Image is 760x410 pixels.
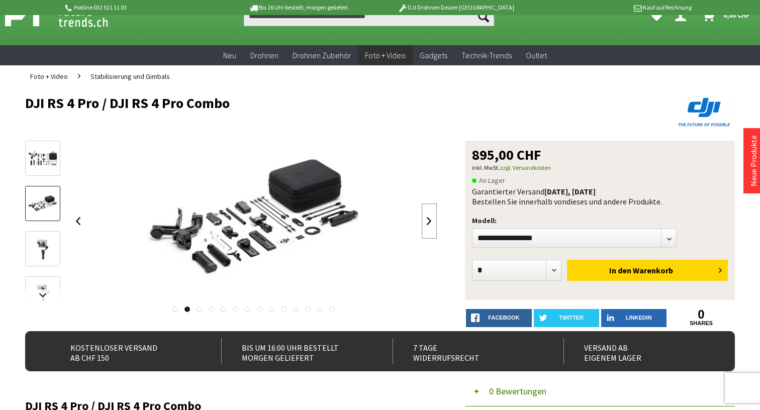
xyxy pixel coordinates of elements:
[293,50,351,60] span: Drohnen Zubehör
[413,45,454,66] a: Gadgets
[25,65,73,87] a: Foto + Video
[488,315,519,321] span: facebook
[472,148,541,162] span: 895,00 CHF
[243,45,286,66] a: Drohnen
[473,6,494,26] button: Suchen
[559,315,584,321] span: twitter
[669,320,734,327] a: shares
[544,186,596,196] b: [DATE], [DATE]
[28,148,57,170] img: Vorschau: DJI RS 4 Pro / DJI RS 4 Pro Combo
[609,265,631,275] span: In den
[244,6,494,26] input: Produkt, Marke, Kategorie, EAN, Artikelnummer…
[669,309,734,320] a: 0
[216,45,243,66] a: Neu
[472,215,728,227] p: Modell:
[563,339,714,364] div: Versand ab eigenem Lager
[633,265,673,275] span: Warenkorb
[85,65,175,87] a: Stabilisierung und Gimbals
[472,162,728,174] p: inkl. MwSt.
[534,2,691,14] p: Kauf auf Rechnung
[675,95,735,129] img: DJI
[472,186,728,207] div: Garantierter Versand Bestellen Sie innerhalb von dieses und andere Produkte.
[250,50,278,60] span: Drohnen
[534,309,599,327] a: twitter
[365,50,406,60] span: Foto + Video
[601,309,667,327] a: LinkedIn
[377,2,534,14] p: DJI Drohnen Dealer [GEOGRAPHIC_DATA]
[25,95,593,111] h1: DJI RS 4 Pro / DJI RS 4 Pro Combo
[465,376,735,406] button: 0 Bewertungen
[393,339,543,364] div: 7 Tage Widerrufsrecht
[63,2,220,14] p: Hotline 032 511 11 03
[567,260,728,281] button: In den Warenkorb
[221,339,372,364] div: Bis um 16:00 Uhr bestellt Morgen geliefert
[50,339,201,364] div: Kostenloser Versand ab CHF 150
[90,72,170,81] span: Stabilisierung und Gimbals
[698,6,755,26] a: Warenkorb
[519,45,554,66] a: Outlet
[526,50,547,60] span: Outlet
[466,309,531,327] a: facebook
[420,50,447,60] span: Gadgets
[454,45,519,66] a: Technik-Trends
[358,45,413,66] a: Foto + Video
[220,2,377,14] p: Bis 16 Uhr bestellt, morgen geliefert.
[671,6,694,26] a: Dein Konto
[723,7,750,23] span: 0,00 CHF
[30,72,68,81] span: Foto + Video
[472,174,505,186] span: An Lager
[500,164,551,171] a: zzgl. Versandkosten
[646,6,667,26] a: Meine Favoriten
[626,315,652,321] span: LinkedIn
[5,4,130,29] img: Shop Futuretrends - zur Startseite wechseln
[461,50,512,60] span: Technik-Trends
[223,50,236,60] span: Neu
[286,45,358,66] a: Drohnen Zubehör
[748,135,758,186] a: Neue Produkte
